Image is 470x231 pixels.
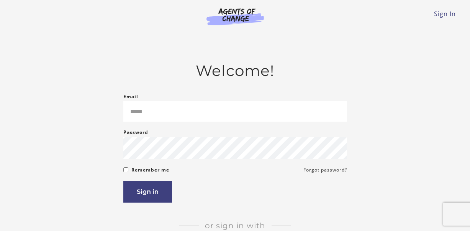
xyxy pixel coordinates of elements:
label: Email [123,92,138,101]
a: Sign In [434,10,456,18]
button: Sign in [123,181,172,203]
label: Remember me [131,165,169,175]
label: Password [123,128,148,137]
span: Or sign in with [199,221,272,230]
h2: Welcome! [123,62,347,80]
a: Forgot password? [303,165,347,175]
img: Agents of Change Logo [198,8,272,25]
